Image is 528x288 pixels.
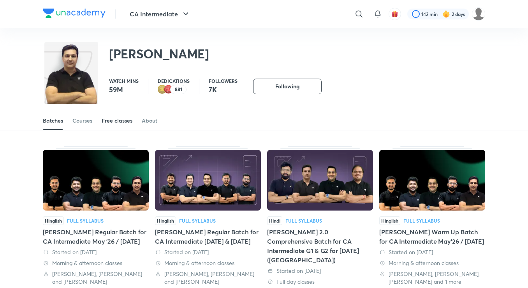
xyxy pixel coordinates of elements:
img: streak [442,10,450,18]
img: Company Logo [43,9,106,18]
span: Hinglish [43,216,64,225]
div: Started on 2 Jun 2025 [379,248,485,256]
p: Dedications [158,79,190,83]
img: Thumbnail [43,150,149,211]
div: Nakul Katheria, Ankit Oberoi and Arvind Tuli [155,270,261,286]
span: Hinglish [155,216,176,225]
p: Watch mins [109,79,139,83]
img: Thumbnail [267,150,373,211]
a: Free classes [102,111,132,130]
div: [PERSON_NAME] 2.0 Comprehensive Batch for CA Intermediate G1 & G2 for [DATE] ([GEOGRAPHIC_DATA]) [267,227,373,265]
div: Full Syllabus [403,218,440,223]
img: Thumbnail [379,150,485,211]
div: Started on 11 Sep 2023 [267,267,373,275]
div: Free classes [102,117,132,125]
a: Company Logo [43,9,106,20]
div: [PERSON_NAME] Warm Up Batch for CA Intermediate May’26 / [DATE] [379,227,485,246]
div: Full Syllabus [179,218,216,223]
p: Followers [209,79,238,83]
a: Batches [43,111,63,130]
img: educator badge2 [158,85,167,94]
img: class [44,44,98,105]
div: [PERSON_NAME] Regular Batch for CA Intermediate May '26 / [DATE] [43,227,149,246]
img: Soumee [472,7,485,21]
img: Thumbnail [155,150,261,211]
div: Courses [72,117,92,125]
div: Started on 14 Jul 2025 [43,248,149,256]
h2: [PERSON_NAME] [109,46,209,61]
div: Rahul Panchal, Nakul Katheria, Ankit Oberoi and 1 more [379,270,485,286]
a: Courses [72,111,92,130]
button: Following [253,79,322,94]
div: Morning & afternoon classes [155,259,261,267]
div: Started on 12 Mar 2025 [155,248,261,256]
div: Batches [43,117,63,125]
div: About [142,117,157,125]
span: Hinglish [379,216,400,225]
div: Morning & afternoon classes [379,259,485,267]
div: Full day classes [267,278,373,286]
p: 7K [209,85,238,94]
span: Hindi [267,216,282,225]
img: avatar [391,11,398,18]
a: About [142,111,157,130]
div: [PERSON_NAME] Regular Batch for CA Intermediate [DATE] & [DATE] [155,227,261,246]
img: educator badge1 [164,85,173,94]
span: Following [275,83,299,90]
div: Nakul Katheria, Ankit Oberoi and Arvind Tuli [43,270,149,286]
div: Full Syllabus [67,218,104,223]
div: Full Syllabus [285,218,322,223]
p: 59M [109,85,139,94]
p: 881 [175,87,182,92]
button: CA Intermediate [125,6,195,22]
div: Morning & afternoon classes [43,259,149,267]
button: avatar [389,8,401,20]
